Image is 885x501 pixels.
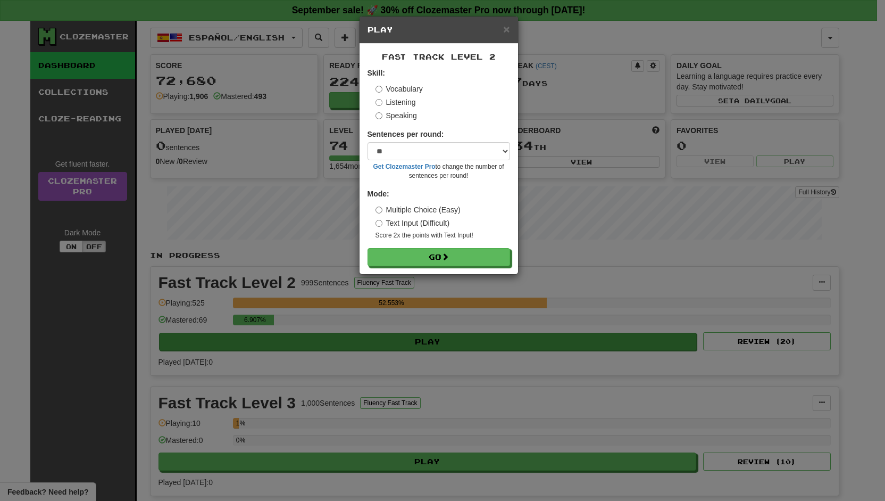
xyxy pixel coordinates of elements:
[375,112,382,119] input: Speaking
[375,99,382,106] input: Listening
[375,207,382,213] input: Multiple Choice (Easy)
[382,52,496,61] span: Fast Track Level 2
[368,69,385,77] strong: Skill:
[375,97,416,108] label: Listening
[368,129,444,139] label: Sentences per round:
[368,24,510,35] h5: Play
[368,190,389,198] strong: Mode:
[375,220,382,227] input: Text Input (Difficult)
[375,204,461,215] label: Multiple Choice (Easy)
[375,110,417,121] label: Speaking
[503,23,510,35] button: Close
[368,248,510,266] button: Go
[368,162,510,180] small: to change the number of sentences per round!
[375,218,450,228] label: Text Input (Difficult)
[503,23,510,35] span: ×
[375,231,510,240] small: Score 2x the points with Text Input !
[373,163,436,170] a: Get Clozemaster Pro
[375,84,423,94] label: Vocabulary
[375,86,382,93] input: Vocabulary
